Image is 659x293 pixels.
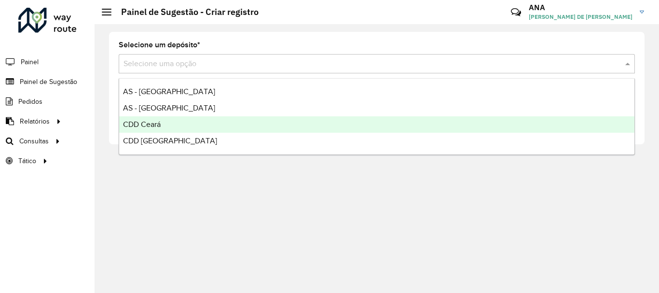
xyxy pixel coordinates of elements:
[21,57,39,67] span: Painel
[20,116,50,126] span: Relatórios
[18,156,36,166] span: Tático
[529,3,632,12] h3: ANA
[20,77,77,87] span: Painel de Sugestão
[123,120,161,128] span: CDD Ceará
[119,39,200,51] label: Selecione um depósito
[123,104,215,112] span: AS - [GEOGRAPHIC_DATA]
[123,87,215,96] span: AS - [GEOGRAPHIC_DATA]
[529,13,632,21] span: [PERSON_NAME] DE [PERSON_NAME]
[111,7,259,17] h2: Painel de Sugestão - Criar registro
[119,78,635,155] ng-dropdown-panel: Options list
[18,97,42,107] span: Pedidos
[123,137,217,145] span: CDD [GEOGRAPHIC_DATA]
[506,2,526,23] a: Contato Rápido
[19,136,49,146] span: Consultas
